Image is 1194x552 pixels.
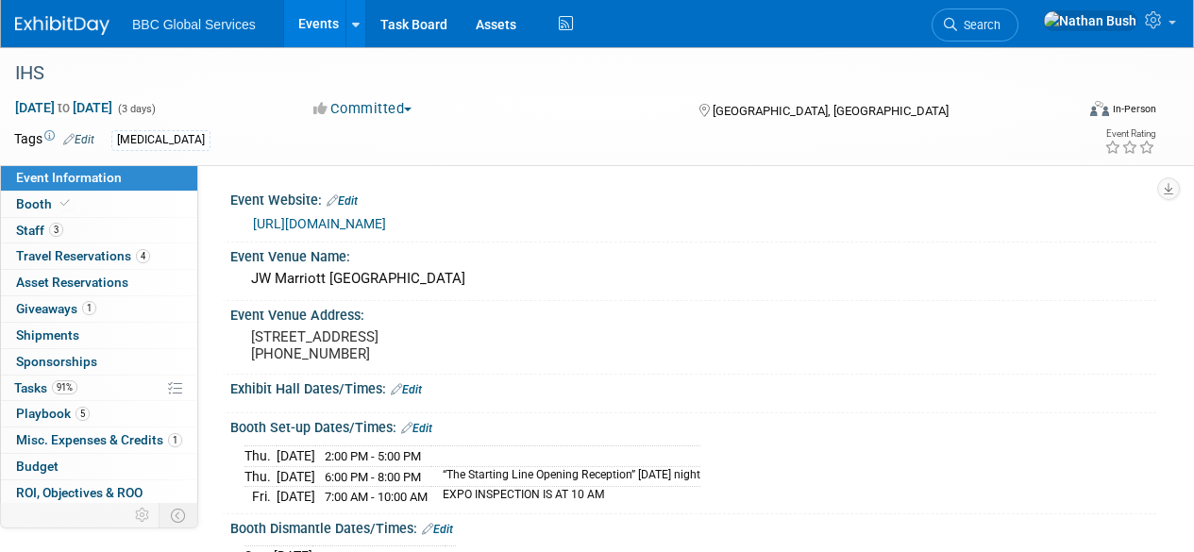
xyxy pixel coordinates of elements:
span: 1 [82,301,96,315]
div: In-Person [1112,102,1156,116]
pre: [STREET_ADDRESS] [PHONE_NUMBER] [251,328,596,362]
span: Staff [16,223,63,238]
td: Tags [14,129,94,151]
td: [DATE] [277,466,315,487]
a: Budget [1,454,197,479]
span: 1 [168,433,182,447]
div: Event Venue Address: [230,301,1156,325]
span: ROI, Objectives & ROO [16,485,143,500]
span: 3 [49,223,63,237]
span: BBC Global Services [132,17,256,32]
div: JW Marriott [GEOGRAPHIC_DATA] [244,264,1142,293]
span: [GEOGRAPHIC_DATA], [GEOGRAPHIC_DATA] [713,104,949,118]
span: Travel Reservations [16,248,150,263]
span: Booth [16,196,74,211]
a: ROI, Objectives & ROO [1,480,197,506]
img: Format-Inperson.png [1090,101,1109,116]
span: Giveaways [16,301,96,316]
span: [DATE] [DATE] [14,99,113,116]
span: Shipments [16,327,79,343]
span: Misc. Expenses & Credits [16,432,182,447]
div: IHS [8,57,1059,91]
span: Budget [16,459,59,474]
a: Travel Reservations4 [1,243,197,269]
a: Giveaways1 [1,296,197,322]
span: to [55,100,73,115]
td: “The Starting Line Opening Reception” [DATE] night [431,466,700,487]
td: Personalize Event Tab Strip [126,503,160,527]
a: Sponsorships [1,349,197,375]
a: [URL][DOMAIN_NAME] [253,216,386,231]
a: Edit [422,523,453,536]
div: Exhibit Hall Dates/Times: [230,375,1156,399]
img: ExhibitDay [15,16,109,35]
div: Booth Set-up Dates/Times: [230,413,1156,438]
a: Search [932,8,1018,42]
span: Asset Reservations [16,275,128,290]
a: Playbook5 [1,401,197,427]
span: Playbook [16,406,90,421]
td: Thu. [244,466,277,487]
a: Event Information [1,165,197,191]
span: 91% [52,380,77,394]
td: Toggle Event Tabs [160,503,198,527]
div: Booth Dismantle Dates/Times: [230,514,1156,539]
td: [DATE] [277,487,315,507]
td: Thu. [244,445,277,466]
a: Edit [391,383,422,396]
a: Misc. Expenses & Credits1 [1,427,197,453]
td: EXPO INSPECTION IS AT 10 AM [431,487,700,507]
div: [MEDICAL_DATA] [111,130,210,150]
span: (3 days) [116,103,156,115]
a: Asset Reservations [1,270,197,295]
span: 7:00 AM - 10:00 AM [325,490,428,504]
td: [DATE] [277,445,315,466]
a: Edit [63,133,94,146]
span: 2:00 PM - 5:00 PM [325,449,421,463]
span: Event Information [16,170,122,185]
a: Edit [401,422,432,435]
td: Fri. [244,487,277,507]
div: Event Format [989,98,1156,126]
img: Nathan Bush [1043,10,1137,31]
a: Tasks91% [1,376,197,401]
a: Shipments [1,323,197,348]
button: Committed [307,99,419,119]
i: Booth reservation complete [60,198,70,209]
span: 6:00 PM - 8:00 PM [325,470,421,484]
div: Event Website: [230,186,1156,210]
div: Event Venue Name: [230,243,1156,266]
span: Search [957,18,1001,32]
a: Edit [327,194,358,208]
span: Tasks [14,380,77,395]
span: Sponsorships [16,354,97,369]
a: Booth [1,192,197,217]
span: 4 [136,249,150,263]
span: 5 [76,407,90,421]
a: Staff3 [1,218,197,243]
div: Event Rating [1104,129,1155,139]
